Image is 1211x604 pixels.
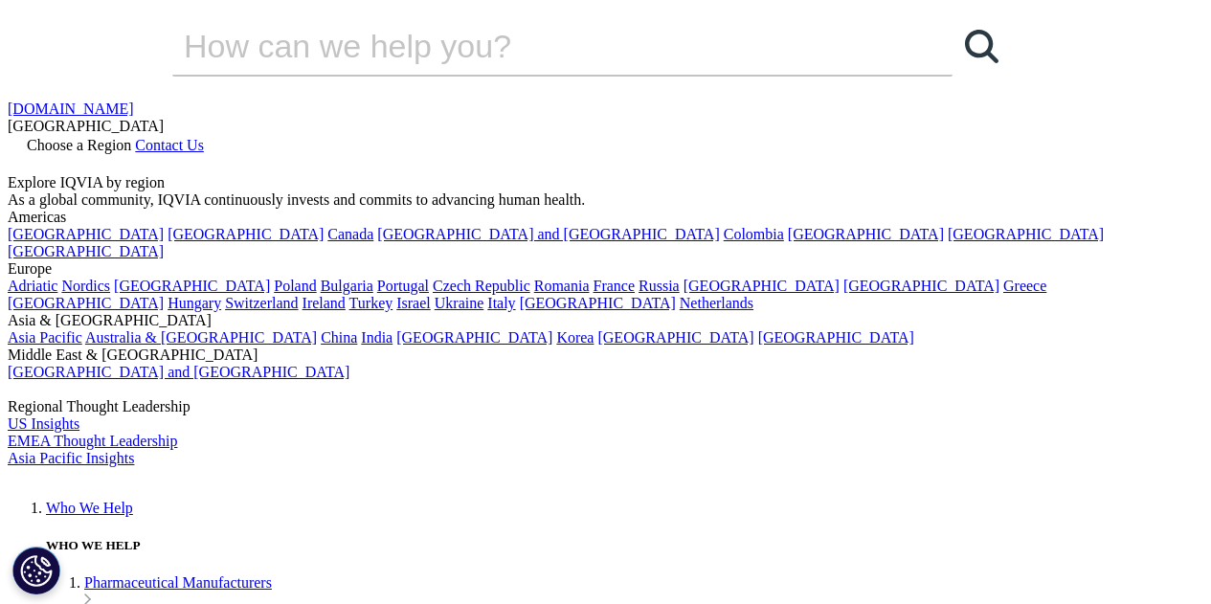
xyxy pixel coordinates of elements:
[8,226,164,242] a: [GEOGRAPHIC_DATA]
[534,278,590,294] a: Romania
[225,295,298,311] a: Switzerland
[8,295,164,311] a: [GEOGRAPHIC_DATA]
[8,118,1175,135] div: [GEOGRAPHIC_DATA]
[8,260,1175,278] div: Europe
[8,191,1175,209] div: As a global community, IQVIA continuously invests and commits to advancing human health.
[396,295,431,311] a: Israel
[8,329,82,346] a: Asia Pacific
[8,278,57,294] a: Adriatic
[46,538,1175,553] h5: WHO WE HELP
[12,547,60,594] button: Cookies Settings
[724,226,784,242] a: Colombia
[361,329,392,346] a: India
[556,329,594,346] a: Korea
[377,278,429,294] a: Portugal
[396,329,552,346] a: [GEOGRAPHIC_DATA]
[85,329,317,346] a: Australia & [GEOGRAPHIC_DATA]
[8,312,1175,329] div: Asia & [GEOGRAPHIC_DATA]
[135,137,204,153] a: Contact Us
[684,278,840,294] a: [GEOGRAPHIC_DATA]
[639,278,680,294] a: Russia
[1003,278,1046,294] a: Greece
[84,574,272,591] a: Pharmaceutical Manufacturers
[8,398,1175,415] div: Regional Thought Leadership
[349,295,393,311] a: Turkey
[8,433,177,449] a: EMEA Thought Leadership
[327,226,373,242] a: Canada
[433,278,530,294] a: Czech Republic
[8,450,134,466] a: Asia Pacific Insights
[8,174,1175,191] div: Explore IQVIA by region
[8,243,164,259] a: [GEOGRAPHIC_DATA]
[46,500,133,516] a: Who We Help
[948,226,1104,242] a: [GEOGRAPHIC_DATA]
[965,30,998,63] svg: Search
[788,226,944,242] a: [GEOGRAPHIC_DATA]
[377,226,719,242] a: [GEOGRAPHIC_DATA] and [GEOGRAPHIC_DATA]
[172,17,898,75] input: Search
[8,415,79,432] a: US Insights
[168,226,324,242] a: [GEOGRAPHIC_DATA]
[758,329,914,346] a: [GEOGRAPHIC_DATA]
[953,17,1010,75] a: Search
[8,101,134,117] a: [DOMAIN_NAME]
[487,295,515,311] a: Italy
[680,295,753,311] a: Netherlands
[321,329,357,346] a: China
[8,364,349,380] a: [GEOGRAPHIC_DATA] and [GEOGRAPHIC_DATA]
[168,295,221,311] a: Hungary
[274,278,316,294] a: Poland
[61,278,110,294] a: Nordics
[597,329,753,346] a: [GEOGRAPHIC_DATA]
[435,295,484,311] a: Ukraine
[8,209,1175,226] div: Americas
[594,278,636,294] a: France
[303,295,346,311] a: Ireland
[114,278,270,294] a: [GEOGRAPHIC_DATA]
[520,295,676,311] a: [GEOGRAPHIC_DATA]
[8,347,1175,364] div: Middle East & [GEOGRAPHIC_DATA]
[27,137,131,153] span: Choose a Region
[321,278,373,294] a: Bulgaria
[843,278,999,294] a: [GEOGRAPHIC_DATA]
